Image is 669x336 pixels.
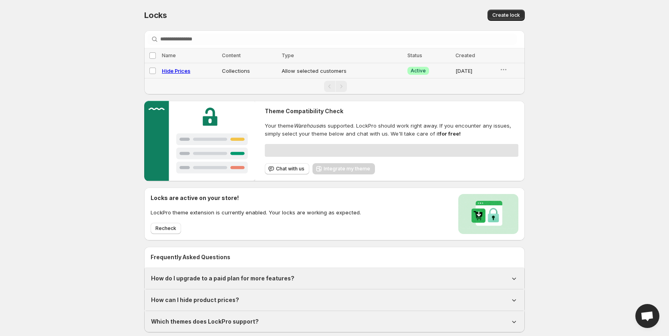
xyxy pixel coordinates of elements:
[151,208,361,216] p: LockPro theme extension is currently enabled. Your locks are working as expected.
[162,52,176,58] span: Name
[151,223,181,234] button: Recheck
[455,52,475,58] span: Created
[151,318,259,326] h1: Which themes does LockPro support?
[265,107,518,115] h2: Theme Compatibility Check
[492,12,520,18] span: Create lock
[151,296,239,304] h1: How can I hide product prices?
[439,130,461,137] strong: for free!
[279,63,405,78] td: Allow selected customers
[282,52,294,58] span: Type
[155,225,176,232] span: Recheck
[144,101,255,181] img: Customer support
[488,10,525,21] button: Create lock
[151,253,518,261] h2: Frequently Asked Questions
[144,10,167,20] span: Locks
[635,304,659,328] div: Open chat
[458,194,518,234] img: Locks activated
[151,194,361,202] h2: Locks are active on your store!
[144,78,525,94] nav: Pagination
[162,68,190,74] a: Hide Prices
[265,122,518,138] span: Your theme is supported. LockPro should work right away. If you encounter any issues, simply sele...
[411,68,426,74] span: Active
[220,63,279,78] td: Collections
[151,274,294,282] h1: How do I upgrade to a paid plan for more features?
[265,163,309,174] button: Chat with us
[453,63,497,78] td: [DATE]
[222,52,241,58] span: Content
[294,122,322,129] em: Warehouse
[407,52,422,58] span: Status
[276,166,304,172] span: Chat with us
